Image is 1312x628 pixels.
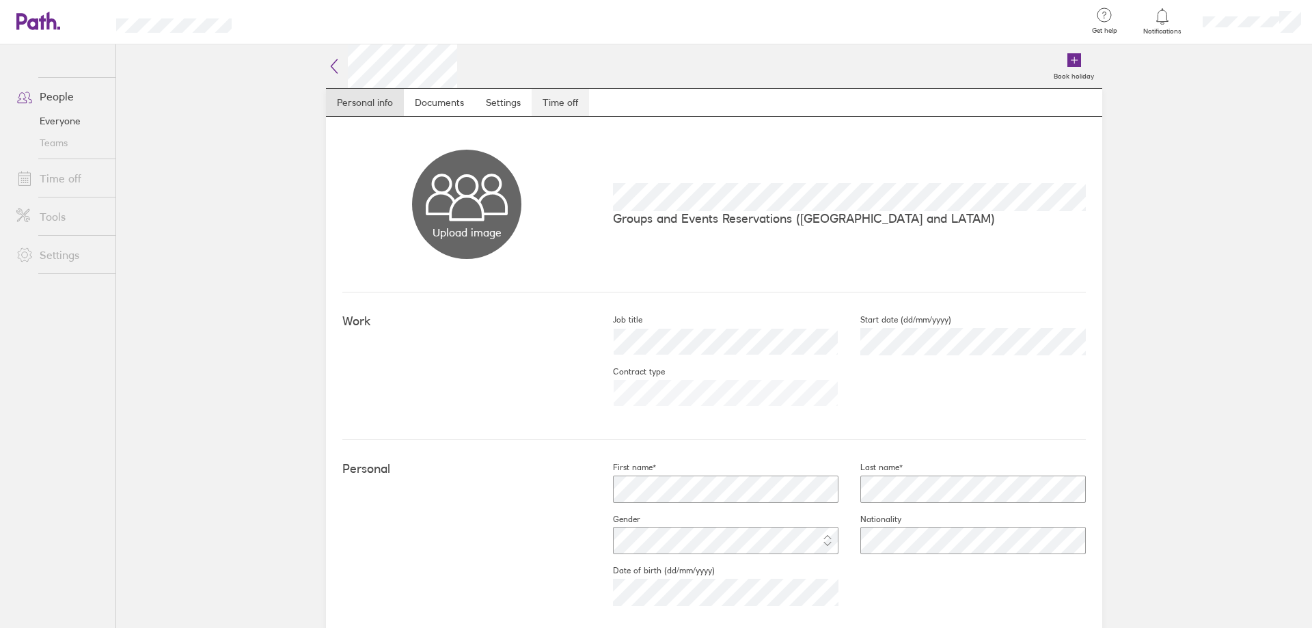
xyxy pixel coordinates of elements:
label: Nationality [838,514,901,525]
a: Time off [5,165,115,192]
a: Teams [5,132,115,154]
label: Book holiday [1045,68,1102,81]
span: Notifications [1140,27,1185,36]
a: People [5,83,115,110]
h4: Work [342,314,591,329]
label: Start date (dd/mm/yyyy) [838,314,951,325]
label: First name* [591,462,656,473]
a: Time off [532,89,589,116]
a: Settings [475,89,532,116]
label: Last name* [838,462,903,473]
a: Documents [404,89,475,116]
label: Gender [591,514,640,525]
a: Notifications [1140,7,1185,36]
label: Date of birth (dd/mm/yyyy) [591,565,715,576]
a: Personal info [326,89,404,116]
p: Groups and Events Reservations ([GEOGRAPHIC_DATA] and LATAM) [613,211,1086,226]
a: Everyone [5,110,115,132]
a: Book holiday [1045,44,1102,88]
a: Settings [5,241,115,269]
a: Tools [5,203,115,230]
h4: Personal [342,462,591,476]
span: Get help [1082,27,1127,35]
label: Job title [591,314,642,325]
label: Contract type [591,366,665,377]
